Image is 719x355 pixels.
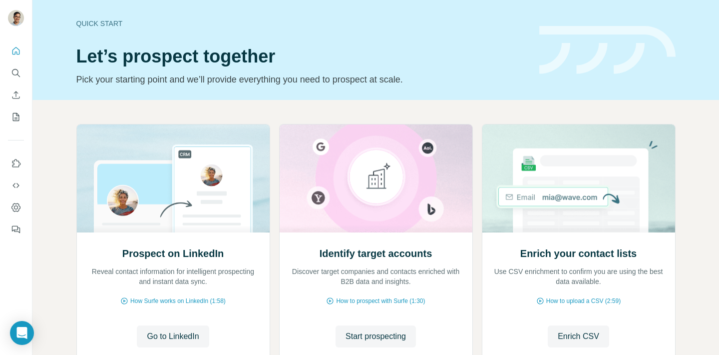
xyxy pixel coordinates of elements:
h2: Prospect on LinkedIn [122,246,224,260]
span: How Surfe works on LinkedIn (1:58) [130,296,226,305]
span: Start prospecting [346,330,406,342]
button: Use Surfe on LinkedIn [8,154,24,172]
h2: Enrich your contact lists [520,246,637,260]
span: Enrich CSV [558,330,599,342]
div: Open Intercom Messenger [10,321,34,345]
button: Enrich CSV [8,86,24,104]
button: Start prospecting [336,325,416,347]
h1: Let’s prospect together [76,46,527,66]
span: How to prospect with Surfe (1:30) [336,296,425,305]
button: Use Surfe API [8,176,24,194]
p: Pick your starting point and we’ll provide everything you need to prospect at scale. [76,72,527,86]
img: Identify target accounts [279,124,473,232]
img: Enrich your contact lists [482,124,676,232]
p: Use CSV enrichment to confirm you are using the best data available. [492,266,665,286]
button: Feedback [8,220,24,238]
p: Discover target companies and contacts enriched with B2B data and insights. [290,266,462,286]
button: Go to LinkedIn [137,325,209,347]
p: Reveal contact information for intelligent prospecting and instant data sync. [87,266,260,286]
img: banner [539,26,676,74]
img: Prospect on LinkedIn [76,124,270,232]
img: Avatar [8,10,24,26]
h2: Identify target accounts [320,246,432,260]
button: Quick start [8,42,24,60]
span: Go to LinkedIn [147,330,199,342]
button: Enrich CSV [548,325,609,347]
span: How to upload a CSV (2:59) [546,296,621,305]
div: Quick start [76,18,527,28]
button: My lists [8,108,24,126]
button: Search [8,64,24,82]
button: Dashboard [8,198,24,216]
